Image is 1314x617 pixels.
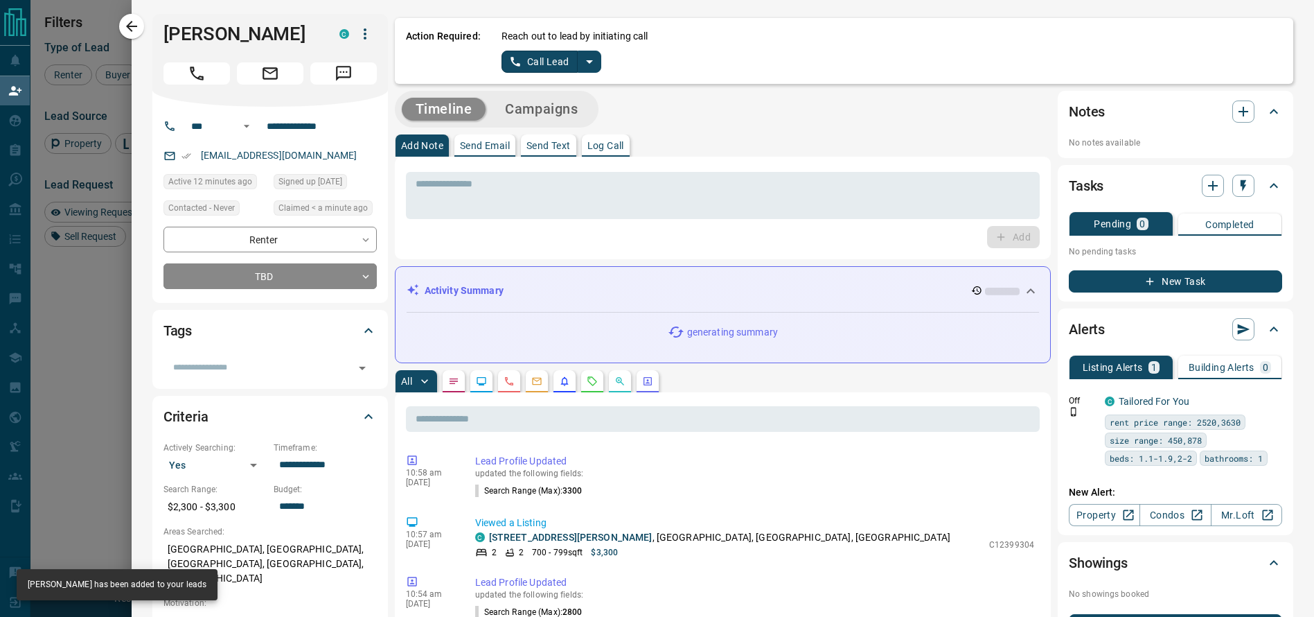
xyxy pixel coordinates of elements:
h2: Tags [163,320,192,342]
p: Send Text [526,141,571,150]
p: Search Range: [163,483,267,496]
p: Log Call [587,141,624,150]
p: 2 [492,546,497,559]
h2: Tasks [1069,175,1103,197]
p: No showings booked [1069,588,1282,600]
svg: Listing Alerts [559,376,570,387]
div: condos.ca [339,29,349,39]
p: No notes available [1069,137,1282,149]
span: Active 12 minutes ago [168,175,252,189]
svg: Agent Actions [642,376,653,387]
p: 10:57 am [406,530,454,539]
p: Lead Profile Updated [475,575,1034,590]
p: No pending tasks [1069,241,1282,262]
p: Off [1069,394,1097,407]
h2: Alerts [1069,318,1105,340]
span: Message [310,62,377,85]
span: 3300 [562,486,582,496]
p: Timeframe: [274,442,377,454]
p: 0 [1139,219,1145,229]
p: Building Alerts [1189,363,1254,372]
span: Claimed < a minute ago [278,201,368,215]
p: Motivation: [163,597,377,609]
p: Search Range (Max) : [475,485,583,497]
div: Fri Sep 12 2025 [163,174,267,193]
svg: Requests [587,376,598,387]
svg: Emails [531,376,542,387]
h1: [PERSON_NAME] [163,23,319,45]
a: [EMAIL_ADDRESS][DOMAIN_NAME] [201,150,357,161]
p: Listing Alerts [1083,363,1143,372]
svg: Calls [504,376,515,387]
div: Criteria [163,400,377,433]
p: Budget: [274,483,377,496]
button: Open [353,358,372,378]
div: Alerts [1069,313,1282,346]
p: $2,300 - $3,300 [163,496,267,519]
div: split button [501,51,602,73]
div: condos.ca [475,532,485,542]
p: Reach out to lead by initiating call [501,29,648,44]
p: [DATE] [406,599,454,609]
div: Fri Aug 22 2025 [274,174,377,193]
svg: Opportunities [614,376,625,387]
p: Send Email [460,141,510,150]
button: Open [238,118,255,134]
svg: Email Verified [181,151,191,161]
p: New Alert: [1069,485,1282,500]
span: beds: 1.1-1.9,2-2 [1110,451,1192,465]
div: [PERSON_NAME] has been added to your leads [28,573,206,596]
div: Fri Sep 12 2025 [274,200,377,220]
button: New Task [1069,270,1282,293]
svg: Notes [448,376,459,387]
p: Action Required: [406,29,481,73]
span: rent price range: 2520,3630 [1110,415,1241,429]
p: 2 [519,546,524,559]
a: [STREET_ADDRESS][PERSON_NAME] [489,532,652,543]
h2: Criteria [163,406,208,428]
a: Property [1069,504,1140,526]
p: $3,300 [591,546,618,559]
button: Timeline [402,98,486,121]
a: Mr.Loft [1211,504,1282,526]
div: condos.ca [1105,397,1115,406]
p: Pending [1094,219,1131,229]
div: Showings [1069,546,1282,580]
span: Signed up [DATE] [278,175,342,189]
button: Call Lead [501,51,578,73]
p: Viewed a Listing [475,516,1034,530]
div: Tags [163,314,377,347]
span: Call [163,62,230,85]
svg: Push Notification Only [1069,407,1078,417]
p: Add Note [401,141,443,150]
p: Actively Searching: [163,442,267,454]
p: updated the following fields: [475,590,1034,600]
svg: Lead Browsing Activity [476,376,487,387]
p: 700 - 799 sqft [532,546,583,559]
div: Yes [163,454,267,476]
span: bathrooms: 1 [1205,451,1263,465]
p: [DATE] [406,478,454,487]
div: Notes [1069,95,1282,128]
h2: Showings [1069,552,1128,574]
div: Tasks [1069,169,1282,202]
a: Tailored For You [1119,396,1189,407]
div: TBD [163,263,377,289]
p: generating summary [687,325,778,340]
span: 2800 [562,607,582,617]
p: Lead Profile Updated [475,454,1034,469]
p: 0 [1263,363,1268,372]
div: Activity Summary [407,278,1039,304]
p: 10:54 am [406,589,454,599]
p: [DATE] [406,539,454,549]
span: Email [237,62,303,85]
p: , [GEOGRAPHIC_DATA], [GEOGRAPHIC_DATA], [GEOGRAPHIC_DATA] [489,530,950,545]
p: C12399304 [989,539,1034,551]
p: Activity Summary [425,284,504,298]
span: Contacted - Never [168,201,235,215]
p: Areas Searched: [163,525,377,538]
h2: Notes [1069,101,1105,123]
button: Campaigns [491,98,592,121]
p: Completed [1205,220,1254,229]
p: [GEOGRAPHIC_DATA], [GEOGRAPHIC_DATA], [GEOGRAPHIC_DATA], [GEOGRAPHIC_DATA], [GEOGRAPHIC_DATA] [163,538,377,590]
